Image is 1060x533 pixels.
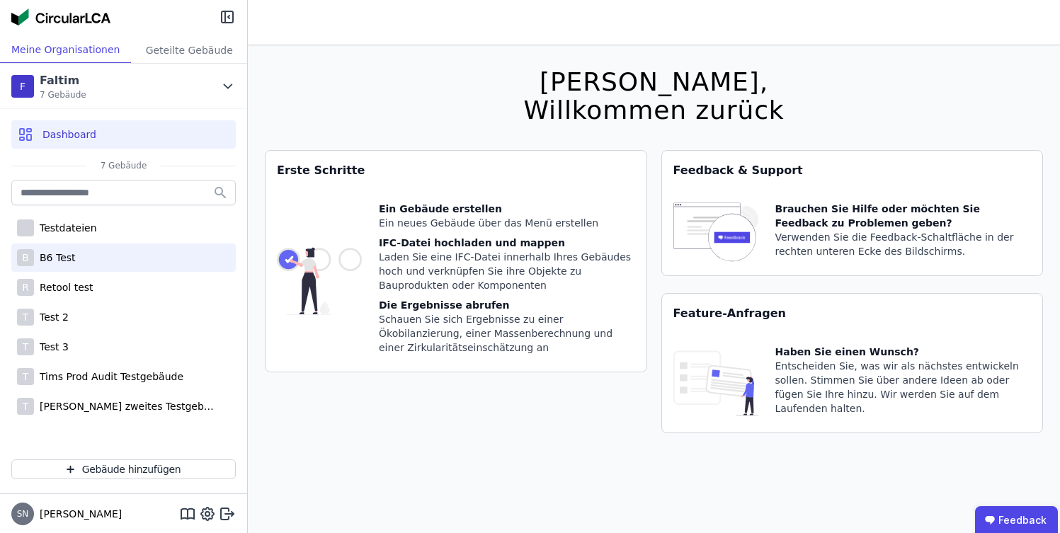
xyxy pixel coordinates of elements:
[662,151,1043,190] div: Feedback & Support
[17,368,34,385] div: T
[17,249,34,266] div: B
[523,96,784,125] div: Willkommen zurück
[775,359,1032,415] div: Entscheiden Sie, was wir als nächstes entwickeln sollen. Stimmen Sie über andere Ideen ab oder fü...
[673,345,758,421] img: feature_request_tile-UiXE1qGU.svg
[34,251,76,265] div: B6 Test
[34,280,93,294] div: Retool test
[379,298,635,312] div: Die Ergebnisse abrufen
[379,250,635,292] div: Laden Sie eine IFC-Datei innerhalb Ihres Gebäudes hoch und verknüpfen Sie ihre Objekte zu Bauprod...
[34,221,97,235] div: Testdateien
[662,294,1043,333] div: Feature-Anfragen
[17,338,34,355] div: T
[379,312,635,355] div: Schauen Sie sich Ergebnisse zu einer Ökobilanzierung, einer Massenberechnung und einer Zirkularit...
[11,8,110,25] img: Concular
[40,89,86,101] span: 7 Gebäude
[34,340,69,354] div: Test 3
[34,507,122,521] span: [PERSON_NAME]
[775,345,1032,359] div: Haben Sie einen Wunsch?
[34,399,218,413] div: [PERSON_NAME] zweites Testgebäude
[266,151,646,190] div: Erste Schritte
[40,72,86,89] div: Faltim
[17,279,34,296] div: R
[775,230,1032,258] div: Verwenden Sie die Feedback-Schaltfläche in der rechten unteren Ecke des Bildschirms.
[379,216,635,230] div: Ein neues Gebäude über das Menü erstellen
[17,510,29,518] span: SN
[17,398,34,415] div: T
[42,127,96,142] span: Dashboard
[277,202,362,360] img: getting_started_tile-DrF_GRSv.svg
[17,309,34,326] div: T
[34,310,69,324] div: Test 2
[34,369,183,384] div: Tims Prod Audit Testgebäude
[379,202,635,216] div: Ein Gebäude erstellen
[131,37,247,63] div: Geteilte Gebäude
[673,202,758,264] img: feedback-icon-HCTs5lye.svg
[523,68,784,96] div: [PERSON_NAME],
[379,236,635,250] div: IFC-Datei hochladen und mappen
[775,202,1032,230] div: Brauchen Sie Hilfe oder möchten Sie Feedback zu Problemen geben?
[11,459,236,479] button: Gebäude hinzufügen
[86,160,161,171] span: 7 Gebäude
[11,75,34,98] div: F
